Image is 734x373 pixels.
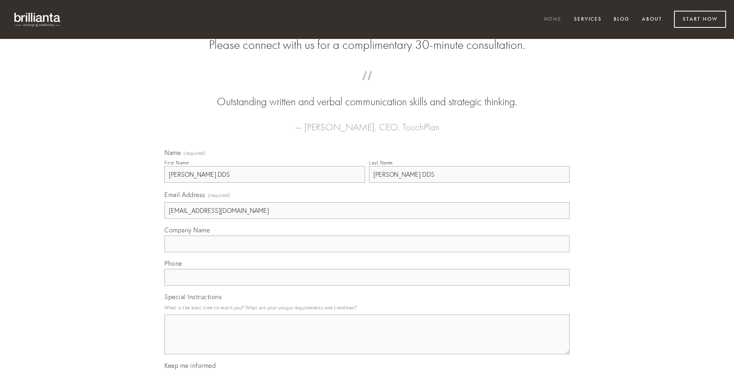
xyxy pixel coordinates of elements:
[177,79,557,110] blockquote: Outstanding written and verbal communication skills and strategic thinking.
[539,13,567,26] a: Home
[164,160,189,166] div: First Name
[164,37,570,52] h2: Please connect with us for a complimentary 30-minute consultation.
[164,191,205,199] span: Email Address
[177,110,557,135] figcaption: — [PERSON_NAME], CEO, TouchPlan
[177,79,557,94] span: “
[608,13,635,26] a: Blog
[164,259,182,267] span: Phone
[569,13,607,26] a: Services
[164,302,570,313] p: What is the best time to reach you? What are your unique requirements and timelines?
[369,160,393,166] div: Last Name
[637,13,667,26] a: About
[164,361,216,369] span: Keep me informed
[164,149,181,157] span: Name
[208,190,230,201] span: (required)
[8,8,68,31] img: brillianta - research, strategy, marketing
[183,151,206,156] span: (required)
[674,11,726,28] a: Start Now
[164,226,210,234] span: Company Name
[164,293,222,301] span: Special Instructions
